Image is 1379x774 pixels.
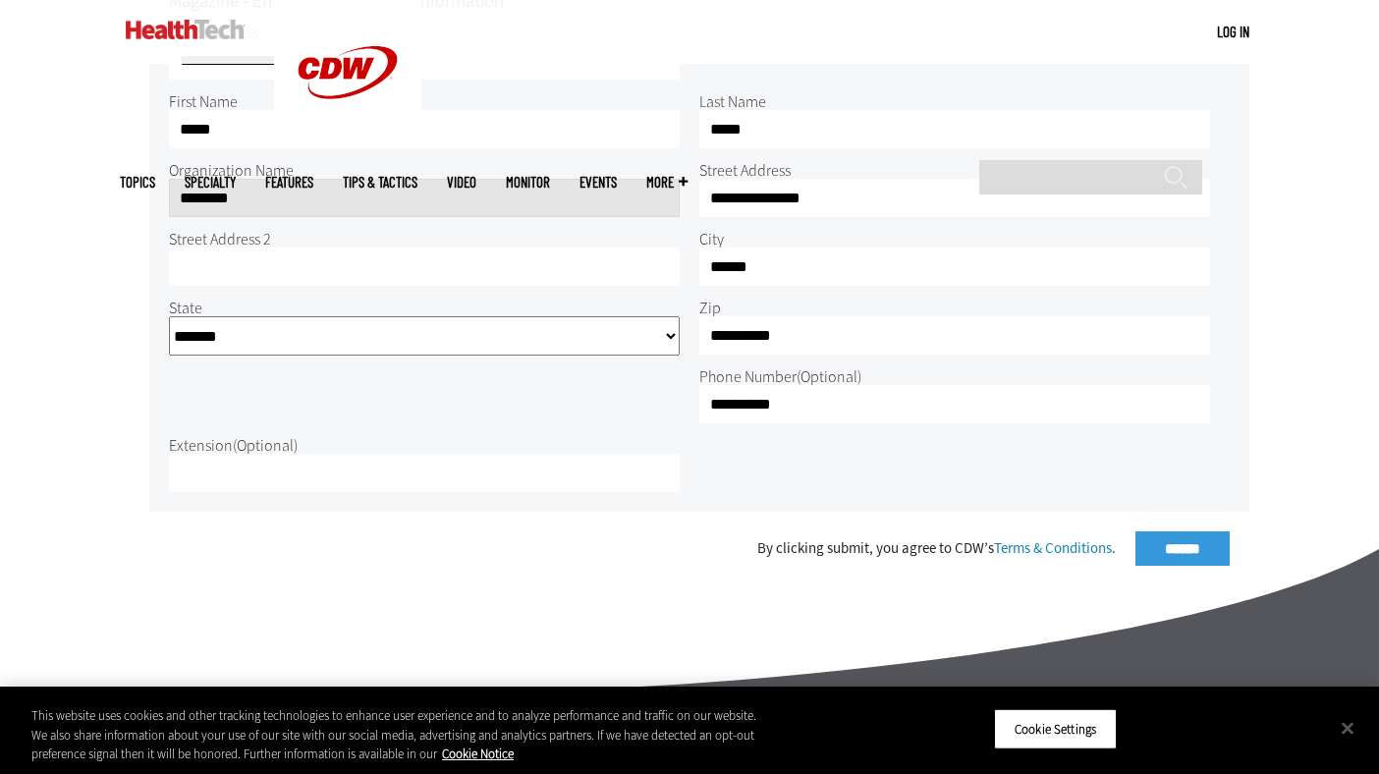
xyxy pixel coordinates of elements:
label: Street Address 2 [169,229,271,249]
button: Close [1326,706,1369,749]
a: CDW [274,130,421,150]
div: This website uses cookies and other tracking technologies to enhance user experience and to analy... [31,706,758,764]
a: MonITor [506,175,550,190]
div: User menu [1217,22,1249,42]
img: Home [126,20,245,39]
span: (Optional) [797,366,861,387]
label: Zip [699,298,721,318]
a: Log in [1217,23,1249,40]
label: Street Address [699,160,791,181]
a: Video [447,175,476,190]
label: Extension [169,435,298,456]
label: Phone Number [699,366,861,387]
a: Events [579,175,617,190]
button: Cookie Settings [994,708,1117,749]
a: Tips & Tactics [343,175,417,190]
span: Specialty [185,175,236,190]
a: Terms & Conditions [994,538,1112,558]
div: By clicking submit, you agree to CDW’s . [757,541,1116,556]
a: More information about your privacy [442,746,514,762]
label: City [699,229,724,249]
span: (Optional) [233,435,298,456]
span: More [646,175,688,190]
label: State [169,298,202,318]
a: Features [265,175,313,190]
span: Topics [120,175,155,190]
